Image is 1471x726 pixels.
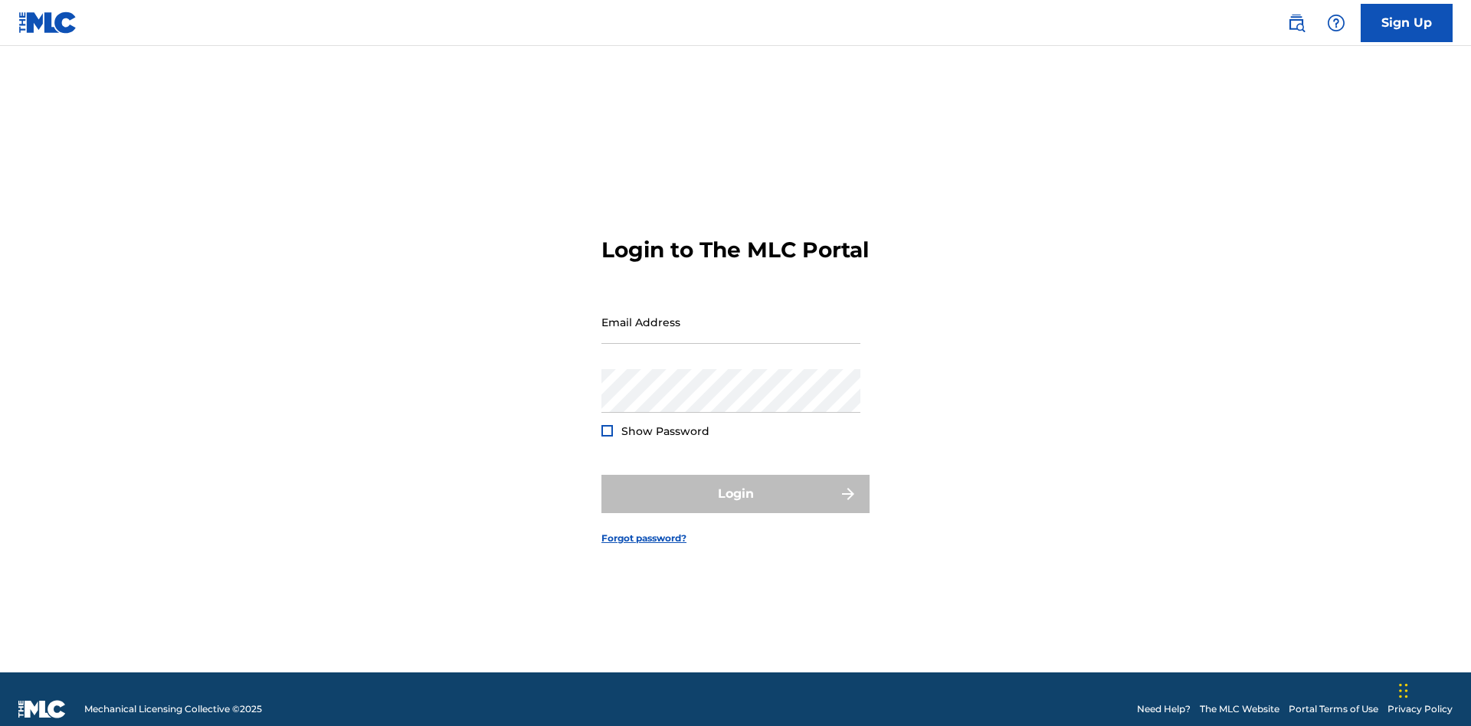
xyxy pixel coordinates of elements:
[1321,8,1351,38] div: Help
[1287,14,1306,32] img: search
[1387,702,1453,716] a: Privacy Policy
[621,424,709,438] span: Show Password
[1327,14,1345,32] img: help
[84,702,262,716] span: Mechanical Licensing Collective © 2025
[1281,8,1312,38] a: Public Search
[18,700,66,718] img: logo
[1137,702,1191,716] a: Need Help?
[1289,702,1378,716] a: Portal Terms of Use
[601,531,686,545] a: Forgot password?
[1361,4,1453,42] a: Sign Up
[18,11,77,34] img: MLC Logo
[601,237,869,263] h3: Login to The MLC Portal
[1394,652,1471,726] iframe: Chat Widget
[1399,668,1408,714] div: Drag
[1200,702,1279,716] a: The MLC Website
